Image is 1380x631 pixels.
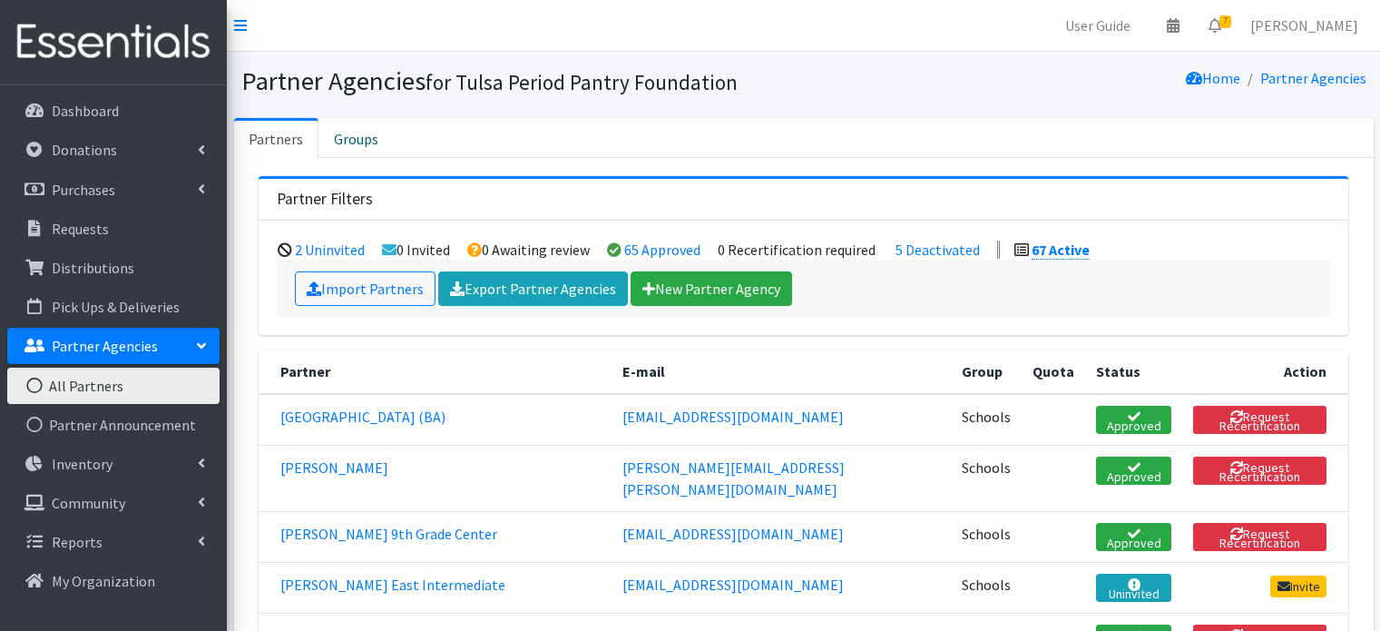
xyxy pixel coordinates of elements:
a: Community [7,485,220,521]
p: Donations [52,141,117,159]
a: Partner Agencies [7,328,220,364]
a: Inventory [7,446,220,482]
a: 67 Active [1032,241,1090,260]
th: Status [1085,350,1183,394]
a: Approved [1096,406,1172,434]
p: Purchases [52,181,115,199]
a: 65 Approved [624,241,700,259]
a: Partner Agencies [1260,69,1366,87]
p: Reports [52,533,103,551]
a: Uninvited [1096,574,1172,602]
small: for Tulsa Period Pantry Foundation [426,69,738,95]
a: Partner Announcement [7,407,220,443]
button: Request Recertification [1193,523,1326,551]
a: User Guide [1051,7,1145,44]
td: Schools [951,562,1022,613]
a: 7 [1194,7,1236,44]
a: My Organization [7,563,220,599]
a: Distributions [7,250,220,286]
a: Groups [318,118,394,158]
p: Community [52,494,125,512]
a: [EMAIL_ADDRESS][DOMAIN_NAME] [622,525,844,543]
h3: Partner Filters [277,190,373,209]
li: 0 Recertification required [718,241,876,259]
a: Import Partners [295,271,436,306]
a: [PERSON_NAME] East Intermediate [280,576,505,594]
a: Requests [7,211,220,247]
p: Dashboard [52,102,119,120]
a: Invite [1270,576,1326,597]
a: 2 Uninvited [295,241,365,259]
td: Schools [951,511,1022,562]
a: Approved [1096,457,1172,485]
th: Quota [1022,350,1085,394]
p: Requests [52,220,109,238]
li: 0 Awaiting review [467,241,590,259]
a: Partners [234,118,318,158]
a: Pick Ups & Deliveries [7,289,220,325]
a: Reports [7,524,220,560]
td: Schools [951,445,1022,511]
th: Action [1182,350,1348,394]
button: Request Recertification [1193,457,1326,485]
a: New Partner Agency [631,271,792,306]
p: Inventory [52,455,113,473]
a: Home [1186,69,1240,87]
p: Pick Ups & Deliveries [52,298,180,316]
span: 7 [1219,15,1231,28]
th: Partner [259,350,612,394]
a: Purchases [7,172,220,208]
a: Export Partner Agencies [438,271,628,306]
a: Donations [7,132,220,168]
a: All Partners [7,368,220,404]
p: My Organization [52,572,155,590]
button: Request Recertification [1193,406,1326,434]
a: [EMAIL_ADDRESS][DOMAIN_NAME] [622,576,844,594]
th: E-mail [612,350,951,394]
td: Schools [951,394,1022,446]
th: Group [951,350,1022,394]
li: 0 Invited [382,241,450,259]
a: [EMAIL_ADDRESS][DOMAIN_NAME] [622,408,844,426]
a: Approved [1096,523,1172,551]
a: 5 Deactivated [896,241,980,259]
a: [PERSON_NAME] [1236,7,1373,44]
img: HumanEssentials [7,12,220,73]
p: Distributions [52,259,134,277]
h1: Partner Agencies [241,65,798,97]
a: [PERSON_NAME] [280,458,388,477]
a: [PERSON_NAME][EMAIL_ADDRESS][PERSON_NAME][DOMAIN_NAME] [622,458,845,498]
a: [GEOGRAPHIC_DATA] (BA) [280,408,445,426]
p: Partner Agencies [52,337,158,355]
a: [PERSON_NAME] 9th Grade Center [280,525,497,543]
a: Dashboard [7,93,220,129]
